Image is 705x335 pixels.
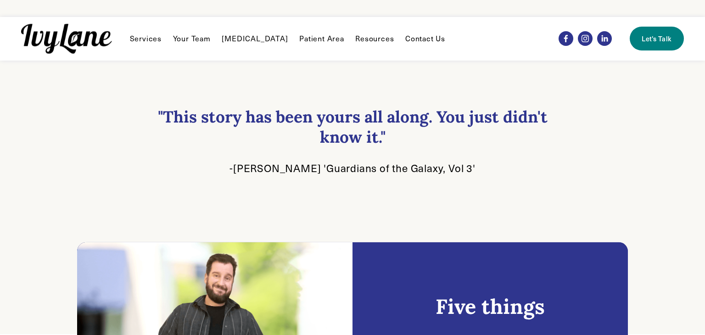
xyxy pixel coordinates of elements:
[173,33,211,44] a: Your Team
[436,293,545,319] h2: Five things
[21,24,112,54] img: Ivy Lane Counseling &mdash; Therapy that works for you
[299,33,344,44] a: Patient Area
[146,107,559,147] h3: "This story has been yours all along. You just didn't know it."
[146,162,559,175] p: -[PERSON_NAME] 'Guardians of the Galaxy, Vol 3'
[578,31,593,46] a: Instagram
[355,34,394,44] span: Resources
[405,33,445,44] a: Contact Us
[355,33,394,44] a: folder dropdown
[130,33,162,44] a: folder dropdown
[630,27,684,50] a: Let's Talk
[597,31,612,46] a: LinkedIn
[130,34,162,44] span: Services
[559,31,573,46] a: Facebook
[222,33,288,44] a: [MEDICAL_DATA]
